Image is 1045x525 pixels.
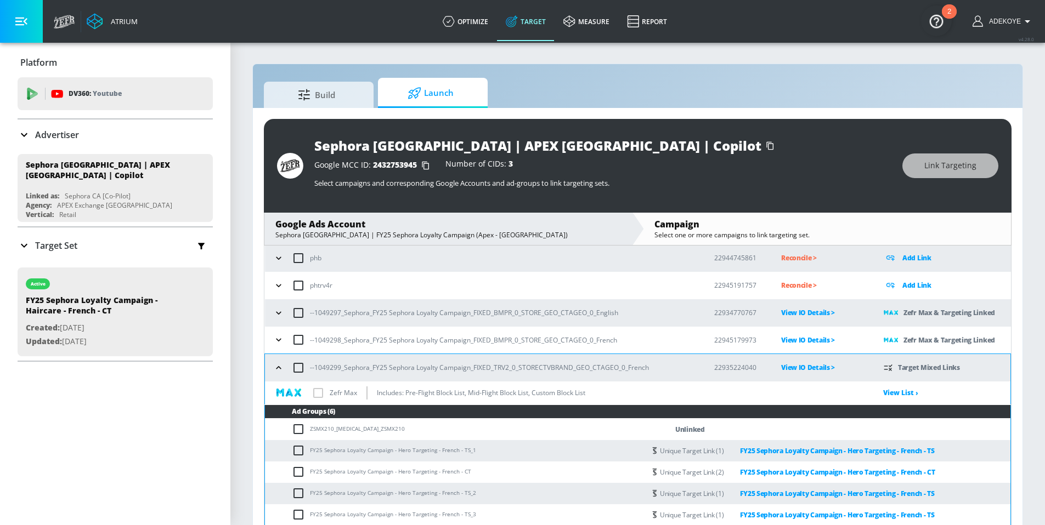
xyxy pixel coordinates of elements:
div: Sephora [GEOGRAPHIC_DATA] | APEX [GEOGRAPHIC_DATA] | Copilot [314,136,761,155]
p: 22934770767 [714,307,764,318]
button: Adekoye [973,15,1034,28]
p: Reconcile > [781,279,866,292]
p: Add Link [902,252,931,264]
span: 3 [509,158,513,169]
a: optimize [434,2,497,41]
div: Unique Target Link (2) [660,466,935,478]
div: active [31,281,46,287]
p: View IO Details > [781,306,866,319]
div: Google Ads Account [275,218,621,230]
a: FY25 Sephora Loyalty Campaign - Hero Targeting - French - CT [724,466,935,478]
div: Select one or more campaigns to link targeting set. [654,230,1000,239]
p: Target Set [35,239,77,252]
a: Target [497,2,555,41]
a: measure [555,2,618,41]
p: 22944745861 [714,252,764,264]
div: 2 [947,12,951,26]
span: Updated: [26,336,62,346]
p: Platform [20,56,57,69]
div: Platform [18,47,213,78]
div: Google MCC ID: [314,160,434,171]
p: Reconcile > [781,252,866,264]
a: View List › [883,388,918,397]
p: Add Link [902,279,931,292]
p: Includes: Pre-Flight Block List, Mid-Flight Block List, Custom Block List [377,387,585,398]
td: FY25 Sephora Loyalty Campaign - Hero Targeting - French - TS_1 [265,440,645,461]
p: 22935224040 [714,362,764,373]
td: ZSMX210_[MEDICAL_DATA]_ZSMX210 [265,419,645,440]
p: Advertiser [35,129,79,141]
p: View IO Details > [781,361,866,374]
p: --1049298_Sephora_FY25 Sephora Loyalty Campaign_FIXED_BMPR_0_STORE_GEO_CTAGEO_0_French [310,334,617,346]
p: phb [310,252,321,264]
div: Sephora [GEOGRAPHIC_DATA] | APEX [GEOGRAPHIC_DATA] | CopilotLinked as:Sephora CA [Co-Pilot]Agency... [18,154,213,222]
div: Unique Target Link (1) [660,487,934,500]
a: Atrium [87,13,138,30]
div: Sephora [GEOGRAPHIC_DATA] | FY25 Sephora Loyalty Campaign (Apex - [GEOGRAPHIC_DATA]) [275,230,621,239]
div: Sephora CA [Co-Pilot] [65,191,131,201]
p: Target Mixed Links [898,361,960,374]
td: FY25 Sephora Loyalty Campaign - Hero Targeting - French - CT [265,461,645,483]
p: View IO Details > [781,334,866,346]
div: Campaign [654,218,1000,230]
span: Build [275,82,358,108]
div: APEX Exchange [GEOGRAPHIC_DATA] [57,201,172,210]
div: Vertical: [26,210,54,219]
p: Youtube [93,88,122,99]
th: Ad Groups (6) [265,405,1010,419]
div: Sephora [GEOGRAPHIC_DATA] | APEX [GEOGRAPHIC_DATA] | Copilot [26,159,195,180]
div: Agency: [26,201,52,210]
span: v 4.28.0 [1019,36,1034,42]
div: Google Ads AccountSephora [GEOGRAPHIC_DATA] | FY25 Sephora Loyalty Campaign (Apex - [GEOGRAPHIC_D... [264,213,632,245]
p: Zefr Max [330,387,357,398]
p: [DATE] [26,335,179,349]
p: [DATE] [26,321,179,335]
a: FY25 Sephora Loyalty Campaign - Hero Targeting - French - TS [724,487,934,500]
div: activeFY25 Sephora Loyalty Campaign - Haircare - French - CTCreated:[DATE]Updated:[DATE] [18,267,213,356]
div: Unique Target Link (1) [660,444,934,457]
p: --1049297_Sephora_FY25 Sephora Loyalty Campaign_FIXED_BMPR_0_STORE_GEO_CTAGEO_0_English [310,307,618,318]
p: --1049299_Sephora_FY25 Sephora Loyalty Campaign_FIXED_TRV2_0_STORECTVBRAND_GEO_CTAGEO_0_French [310,362,649,373]
div: Add Link [884,252,1011,264]
span: Created: [26,322,60,333]
p: Unlinked [675,423,705,436]
div: Unique Target Link (1) [660,509,934,521]
div: FY25 Sephora Loyalty Campaign - Haircare - French - CT [26,295,179,321]
div: Linked as: [26,191,59,201]
div: DV360: Youtube [18,77,213,110]
div: Atrium [106,16,138,26]
div: Advertiser [18,119,213,150]
p: Zefr Max & Targeting Linked [903,334,995,346]
a: Report [618,2,676,41]
button: Open Resource Center, 2 new notifications [921,5,952,36]
span: login as: adekoye.oladapo@zefr.com [985,18,1021,25]
p: phtrv4r [310,279,332,291]
span: Launch [389,80,472,106]
div: Target Set [18,227,213,264]
p: 22945191757 [714,279,764,291]
p: DV360: [69,88,122,100]
p: 22945179973 [714,334,764,346]
div: Number of CIDs: [445,160,513,171]
p: Zefr Max & Targeting Linked [903,306,995,319]
p: Select campaigns and corresponding Google Accounts and ad-groups to link targeting sets. [314,178,891,188]
div: Add Link [884,279,1011,292]
span: 2432753945 [373,159,417,170]
div: Retail [59,210,76,219]
a: FY25 Sephora Loyalty Campaign - Hero Targeting - French - TS [724,444,934,457]
a: FY25 Sephora Loyalty Campaign - Hero Targeting - French - TS [724,509,934,521]
td: FY25 Sephora Loyalty Campaign - Hero Targeting - French - TS_2 [265,483,645,504]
